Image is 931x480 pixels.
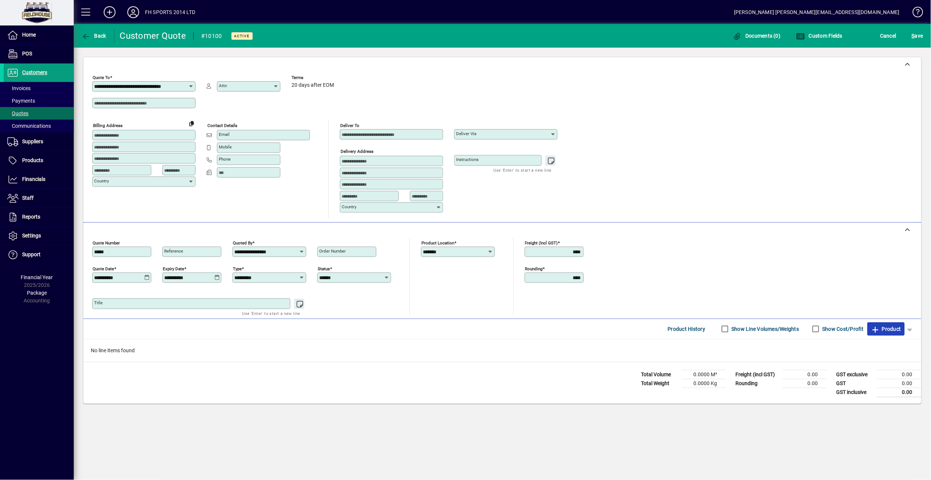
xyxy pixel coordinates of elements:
label: Show Cost/Profit [821,325,864,333]
mat-label: Email [219,132,230,137]
td: Total Volume [638,370,682,379]
mat-label: Quote date [93,266,114,271]
app-page-header-button: Back [74,29,114,42]
span: POS [22,51,32,56]
button: Save [910,29,925,42]
td: GST [833,379,877,388]
span: Settings [22,233,41,239]
span: Support [22,251,41,257]
span: 20 days after EOM [292,82,334,88]
button: Add [98,6,121,19]
div: #10100 [201,30,222,42]
mat-hint: Use 'Enter' to start a new line [242,309,300,318]
span: Payments [7,98,35,104]
td: 0.0000 Kg [682,379,726,388]
span: Financial Year [21,274,53,280]
button: Product [868,322,905,336]
mat-label: Quote To [93,75,110,80]
a: Communications [4,120,74,132]
button: Back [80,29,108,42]
span: S [912,33,915,39]
a: Payments [4,95,74,107]
span: Custom Fields [796,33,843,39]
div: Customer Quote [120,30,186,42]
a: Reports [4,208,74,226]
a: Staff [4,189,74,208]
td: 0.00 [783,370,827,379]
span: ave [912,30,923,42]
td: GST inclusive [833,388,877,397]
span: Cancel [880,30,897,42]
span: Product [871,323,901,335]
span: Active [234,34,250,38]
mat-label: Phone [219,157,231,162]
a: Knowledge Base [907,1,922,25]
td: GST exclusive [833,370,877,379]
span: Terms [292,75,336,80]
span: Quotes [7,110,28,116]
span: Documents (0) [733,33,781,39]
span: Home [22,32,36,38]
a: Suppliers [4,133,74,151]
span: Suppliers [22,138,43,144]
mat-label: Quote number [93,240,120,245]
mat-label: Product location [421,240,454,245]
mat-label: Type [233,266,242,271]
td: Rounding [732,379,783,388]
td: Total Weight [638,379,682,388]
td: 0.00 [877,370,921,379]
td: Freight (incl GST) [732,370,783,379]
div: No line items found [83,339,921,362]
span: Products [22,157,43,163]
td: 0.00 [877,379,921,388]
mat-label: Instructions [456,157,479,162]
td: 0.00 [877,388,921,397]
div: FH SPORTS 2014 LTD [145,6,195,18]
button: Cancel [879,29,899,42]
span: Financials [22,176,45,182]
mat-label: Reference [164,248,183,254]
mat-label: Deliver To [340,123,359,128]
a: Invoices [4,82,74,95]
mat-label: Status [318,266,330,271]
button: Documents (0) [731,29,783,42]
a: POS [4,45,74,63]
a: Financials [4,170,74,189]
div: [PERSON_NAME] [PERSON_NAME][EMAIL_ADDRESS][DOMAIN_NAME] [734,6,900,18]
a: Home [4,26,74,44]
span: Staff [22,195,34,201]
span: Invoices [7,85,31,91]
a: Products [4,151,74,170]
button: Custom Fields [794,29,845,42]
button: Copy to Delivery address [186,117,197,129]
td: 0.00 [783,379,827,388]
a: Support [4,246,74,264]
label: Show Line Volumes/Weights [730,325,799,333]
span: Product History [668,323,706,335]
mat-hint: Use 'Enter' to start a new line [494,166,552,174]
td: 0.0000 M³ [682,370,726,379]
mat-label: Mobile [219,144,232,150]
mat-label: Country [342,204,356,209]
mat-label: Expiry date [163,266,184,271]
span: Customers [22,69,47,75]
span: Reports [22,214,40,220]
mat-label: Quoted by [233,240,252,245]
a: Quotes [4,107,74,120]
mat-label: Deliver via [456,131,476,136]
button: Product History [665,322,708,336]
mat-label: Freight (incl GST) [525,240,558,245]
span: Communications [7,123,51,129]
a: Settings [4,227,74,245]
mat-label: Rounding [525,266,543,271]
mat-label: Order number [319,248,346,254]
mat-label: Attn [219,83,227,88]
button: Profile [121,6,145,19]
mat-label: Title [94,300,103,305]
span: Back [82,33,106,39]
span: Package [27,290,47,296]
mat-label: Country [94,178,109,184]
